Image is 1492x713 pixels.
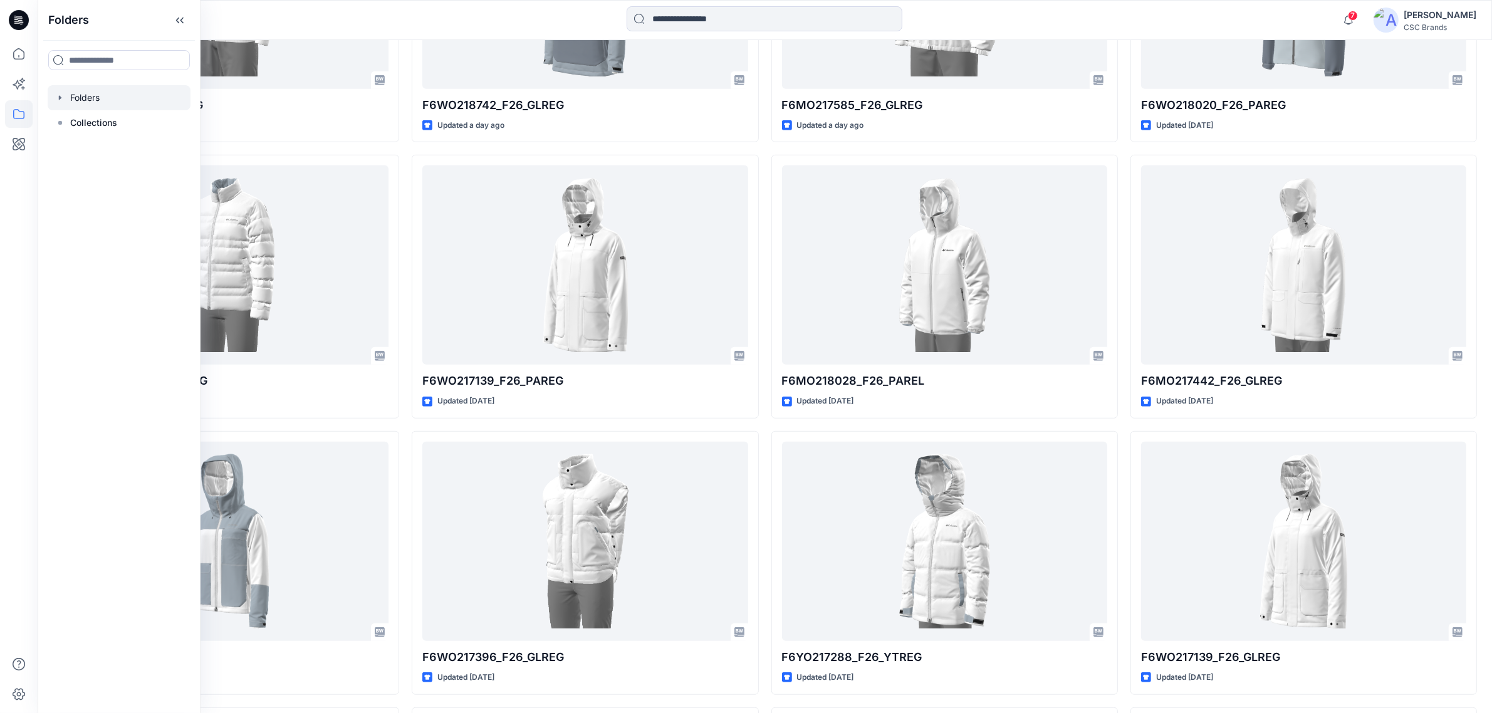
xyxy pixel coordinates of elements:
[437,119,504,132] p: Updated a day ago
[422,442,748,641] a: F6WO217396_F26_GLREG
[1141,96,1466,114] p: F6WO218020_F26_PAREG
[1156,395,1213,408] p: Updated [DATE]
[63,372,389,390] p: F6WO217244_F26_PAREG
[797,395,854,408] p: Updated [DATE]
[437,395,494,408] p: Updated [DATE]
[422,96,748,114] p: F6WO218742_F26_GLREG
[70,115,117,130] p: Collections
[1404,8,1476,23] div: [PERSON_NAME]
[1348,11,1358,21] span: 7
[63,165,389,365] a: F6WO217244_F26_PAREG
[1156,119,1213,132] p: Updated [DATE]
[1141,648,1466,666] p: F6WO217139_F26_GLREG
[422,372,748,390] p: F6WO217139_F26_PAREG
[63,442,389,641] a: F6WO217121_F26_GLREL
[797,119,864,132] p: Updated a day ago
[782,372,1107,390] p: F6MO218028_F26_PAREL
[1156,671,1213,684] p: Updated [DATE]
[1404,23,1476,32] div: CSC Brands
[782,96,1107,114] p: F6MO217585_F26_GLREG
[422,648,748,666] p: F6WO217396_F26_GLREG
[782,165,1107,365] a: F6MO218028_F26_PAREL
[422,165,748,365] a: F6WO217139_F26_PAREG
[437,671,494,684] p: Updated [DATE]
[63,96,389,114] p: F6MO217470_F26_GLREG
[1141,372,1466,390] p: F6MO217442_F26_GLREG
[1141,442,1466,641] a: F6WO217139_F26_GLREG
[63,648,389,666] p: F6WO217121_F26_GLREL
[782,648,1107,666] p: F6YO217288_F26_YTREG
[1374,8,1399,33] img: avatar
[1141,165,1466,365] a: F6MO217442_F26_GLREG
[797,671,854,684] p: Updated [DATE]
[782,442,1107,641] a: F6YO217288_F26_YTREG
